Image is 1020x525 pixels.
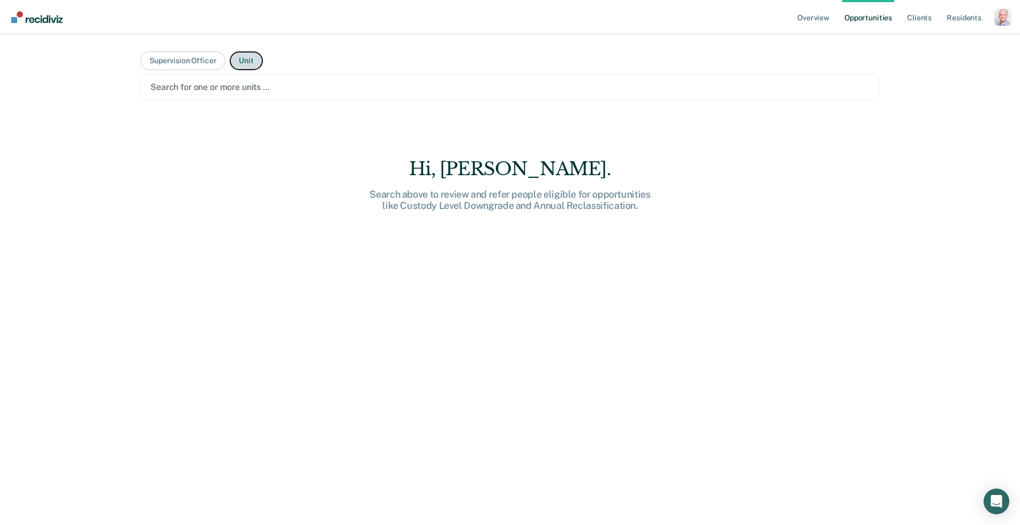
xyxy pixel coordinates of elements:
button: Profile dropdown button [994,9,1011,26]
div: Hi, [PERSON_NAME]. [339,158,682,180]
button: Supervision Officer [140,51,225,70]
div: Search above to review and refer people eligible for opportunities like Custody Level Downgrade a... [339,189,682,212]
img: Recidiviz [11,11,63,23]
div: Open Intercom Messenger [984,489,1009,514]
button: Unit [230,51,262,70]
